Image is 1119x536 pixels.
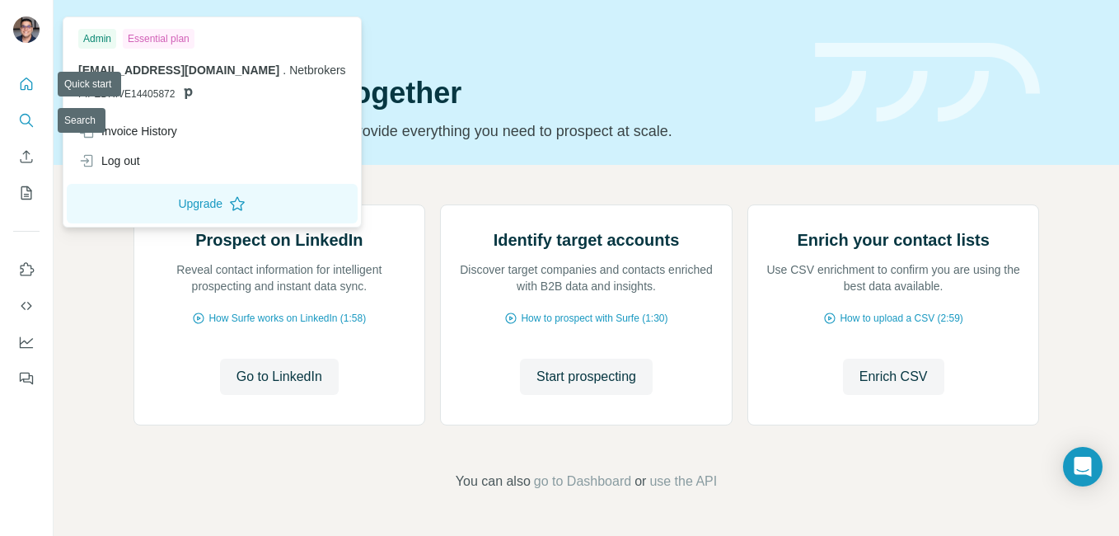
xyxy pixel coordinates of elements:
button: Search [13,106,40,135]
p: Pick your starting point and we’ll provide everything you need to prospect at scale. [133,120,795,143]
img: banner [815,43,1040,123]
button: Upgrade [67,184,358,223]
span: How Surfe works on LinkedIn (1:58) [208,311,366,326]
span: Go to LinkedIn [236,367,322,387]
span: You can also [456,472,531,491]
button: Start prospecting [520,359,653,395]
button: Quick start [13,69,40,99]
img: Avatar [13,16,40,43]
button: My lists [13,178,40,208]
h1: Let’s prospect together [133,77,795,110]
button: Use Surfe on LinkedIn [13,255,40,284]
p: Use CSV enrichment to confirm you are using the best data available. [765,261,1023,294]
div: Admin [78,29,116,49]
h2: Identify target accounts [494,228,680,252]
p: Discover target companies and contacts enriched with B2B data and insights. [457,261,715,294]
button: Use Surfe API [13,291,40,321]
div: Log out [78,153,140,169]
button: Go to LinkedIn [220,359,339,395]
span: How to upload a CSV (2:59) [840,311,962,326]
span: or [634,472,646,491]
button: Feedback [13,364,40,393]
p: Reveal contact information for intelligent prospecting and instant data sync. [151,261,409,294]
button: Dashboard [13,327,40,357]
button: use the API [649,472,717,491]
div: Open Intercom Messenger [1063,447,1103,487]
h2: Enrich your contact lists [797,228,989,252]
span: Netbrokers [289,63,345,77]
button: Enrich CSV [13,142,40,172]
button: Enrich CSV [843,359,944,395]
div: Quick start [133,31,795,47]
span: Start prospecting [536,367,636,387]
span: How to prospect with Surfe (1:30) [521,311,667,326]
h2: Prospect on LinkedIn [195,228,363,252]
span: [EMAIL_ADDRESS][DOMAIN_NAME] [78,63,279,77]
div: Essential plan [123,29,194,49]
span: Enrich CSV [859,367,928,387]
span: . [283,63,286,77]
span: PIPEDRIVE14405872 [78,87,175,101]
div: Invoice History [78,123,177,139]
button: go to Dashboard [534,472,631,491]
